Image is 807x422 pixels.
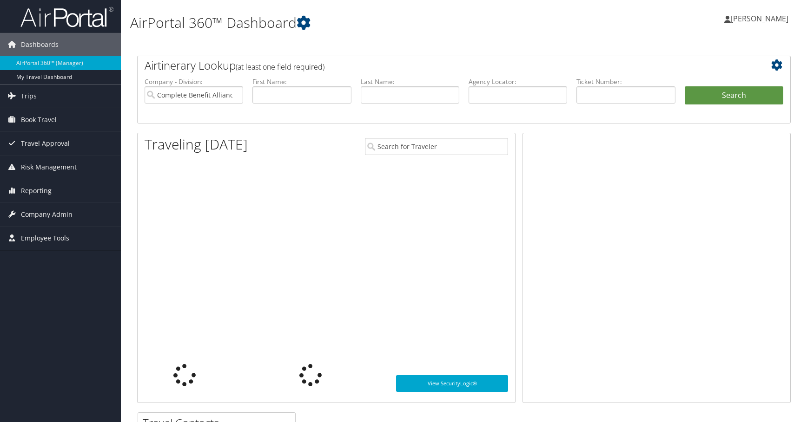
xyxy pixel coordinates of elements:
[20,6,113,28] img: airportal-logo.png
[21,108,57,131] span: Book Travel
[469,77,567,86] label: Agency Locator:
[576,77,675,86] label: Ticket Number:
[685,86,783,105] button: Search
[145,77,243,86] label: Company - Division:
[21,203,73,226] span: Company Admin
[236,62,324,72] span: (at least one field required)
[21,156,77,179] span: Risk Management
[365,138,508,155] input: Search for Traveler
[396,375,508,392] a: View SecurityLogic®
[21,132,70,155] span: Travel Approval
[252,77,351,86] label: First Name:
[21,179,52,202] span: Reporting
[361,77,459,86] label: Last Name:
[21,33,59,56] span: Dashboards
[145,135,248,154] h1: Traveling [DATE]
[21,84,37,108] span: Trips
[21,227,69,250] span: Employee Tools
[145,58,729,73] h2: Airtinerary Lookup
[130,13,575,32] h1: AirPortal 360™ Dashboard
[731,13,788,24] span: [PERSON_NAME]
[724,5,798,32] a: [PERSON_NAME]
